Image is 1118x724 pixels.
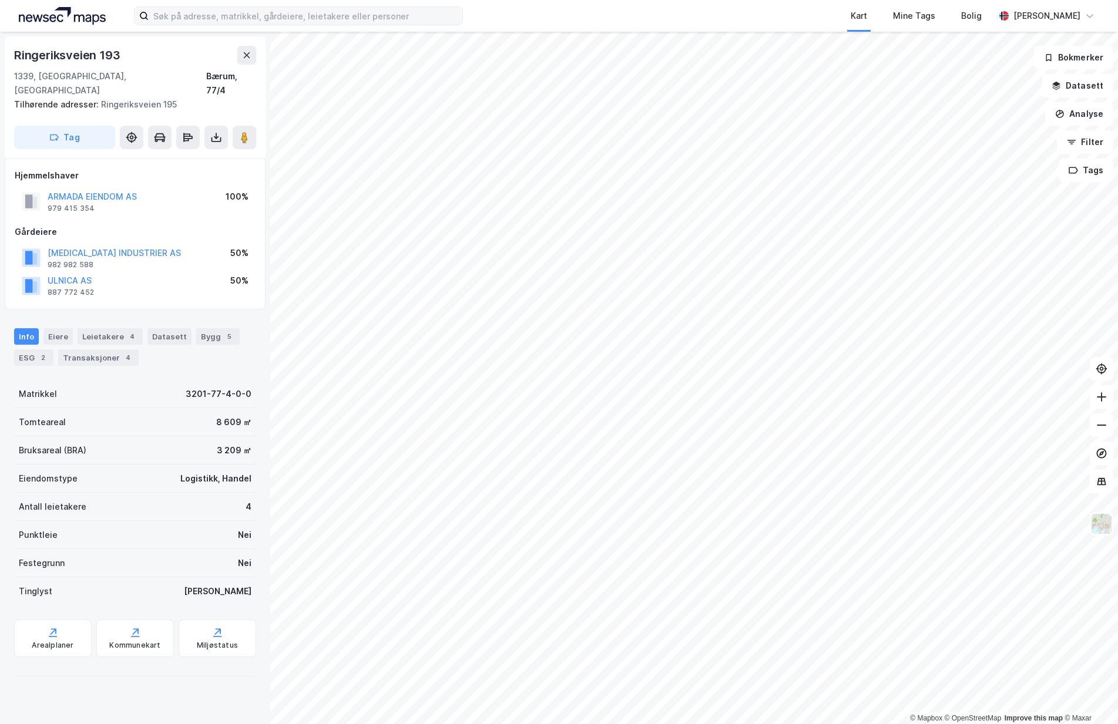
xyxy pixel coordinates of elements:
[206,69,256,97] div: Bærum, 77/4
[238,556,251,570] div: Nei
[48,288,94,297] div: 887 772 452
[14,126,115,149] button: Tag
[19,443,86,457] div: Bruksareal (BRA)
[14,328,39,345] div: Info
[14,349,53,366] div: ESG
[246,500,251,514] div: 4
[851,9,867,23] div: Kart
[1034,46,1113,69] button: Bokmerker
[197,641,238,650] div: Miljøstatus
[126,331,138,342] div: 4
[19,500,86,514] div: Antall leietakere
[58,349,139,366] div: Transaksjoner
[78,328,143,345] div: Leietakere
[226,190,249,204] div: 100%
[19,528,58,542] div: Punktleie
[32,641,73,650] div: Arealplaner
[1059,668,1118,724] iframe: Chat Widget
[184,584,251,598] div: [PERSON_NAME]
[147,328,192,345] div: Datasett
[1042,74,1113,97] button: Datasett
[43,328,73,345] div: Eiere
[1045,102,1113,126] button: Analyse
[1059,668,1118,724] div: Kontrollprogram for chat
[230,246,249,260] div: 50%
[14,69,206,97] div: 1339, [GEOGRAPHIC_DATA], [GEOGRAPHIC_DATA]
[180,472,251,486] div: Logistikk, Handel
[19,7,106,25] img: logo.a4113a55bc3d86da70a041830d287a7e.svg
[216,415,251,429] div: 8 609 ㎡
[14,97,247,112] div: Ringeriksveien 195
[223,331,235,342] div: 5
[19,472,78,486] div: Eiendomstype
[19,387,57,401] div: Matrikkel
[19,415,66,429] div: Tomteareal
[238,528,251,542] div: Nei
[14,46,122,65] div: Ringeriksveien 193
[19,584,52,598] div: Tinglyst
[217,443,251,457] div: 3 209 ㎡
[109,641,160,650] div: Kommunekart
[1005,714,1063,722] a: Improve this map
[48,260,93,270] div: 982 982 588
[1057,130,1113,154] button: Filter
[1090,513,1113,535] img: Z
[149,7,462,25] input: Søk på adresse, matrikkel, gårdeiere, leietakere eller personer
[19,556,65,570] div: Festegrunn
[122,352,134,363] div: 4
[196,328,240,345] div: Bygg
[961,9,982,23] div: Bolig
[14,99,101,109] span: Tilhørende adresser:
[910,714,942,722] a: Mapbox
[1013,9,1080,23] div: [PERSON_NAME]
[893,9,935,23] div: Mine Tags
[945,714,1002,722] a: OpenStreetMap
[37,352,49,363] div: 2
[48,204,95,213] div: 979 415 354
[15,169,256,183] div: Hjemmelshaver
[186,387,251,401] div: 3201-77-4-0-0
[15,225,256,239] div: Gårdeiere
[230,274,249,288] div: 50%
[1059,159,1113,182] button: Tags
